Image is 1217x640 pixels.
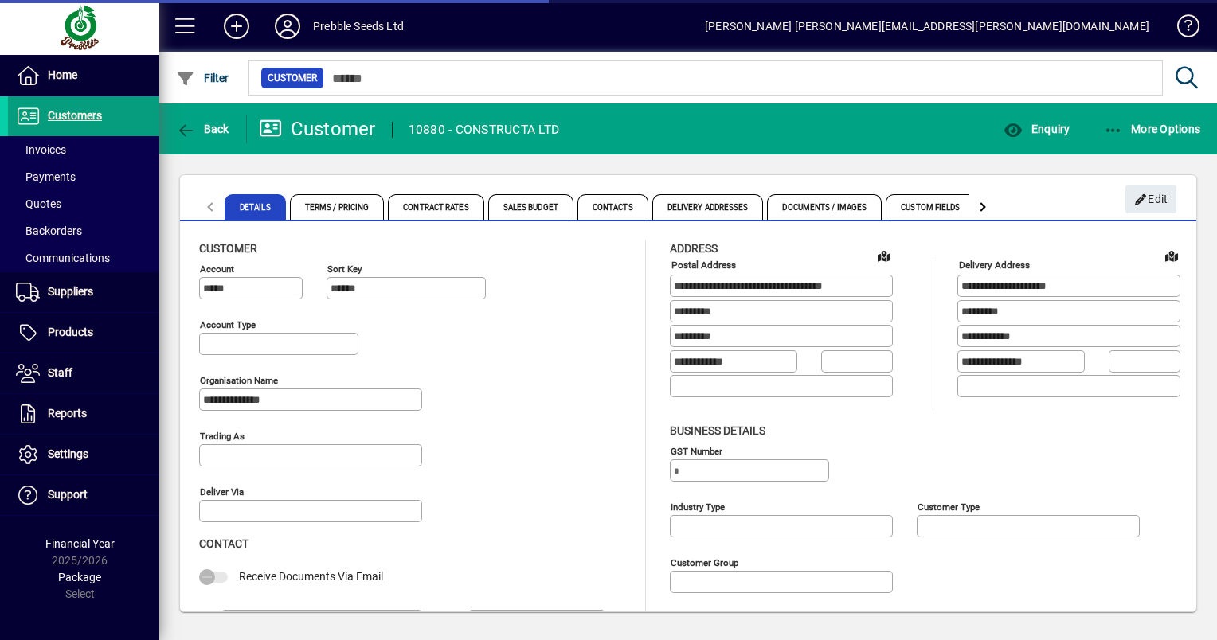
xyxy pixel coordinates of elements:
span: Support [48,488,88,501]
span: Financial Year [45,537,115,550]
span: Staff [48,366,72,379]
button: Profile [262,12,313,41]
a: Quotes [8,190,159,217]
span: Settings [48,447,88,460]
a: Payments [8,163,159,190]
a: Suppliers [8,272,159,312]
div: 10880 - CONSTRUCTA LTD [409,117,560,142]
a: Reports [8,394,159,434]
mat-label: Account Type [200,319,256,330]
span: Customer [268,70,317,86]
button: Edit [1125,185,1176,213]
app-page-header-button: Back [159,115,247,143]
button: Add [211,12,262,41]
a: Home [8,56,159,96]
span: Address [670,242,718,255]
a: Knowledge Base [1165,3,1197,55]
span: Custom Fields [886,194,975,220]
span: Filter [176,72,229,84]
span: Terms / Pricing [290,194,385,220]
button: More Options [1100,115,1205,143]
mat-label: Account [200,263,234,275]
span: Contact [199,537,248,550]
span: Invoices [16,143,66,156]
span: Contract Rates [388,194,483,220]
mat-label: Customer type [918,501,980,512]
mat-label: Sort key [327,263,362,275]
a: View on map [1159,243,1184,268]
span: Communications [16,252,110,264]
span: Details [225,194,286,220]
span: Contacts [577,194,648,220]
mat-label: Organisation name [200,375,278,386]
span: Documents / Images [767,194,882,220]
a: View on map [871,243,897,268]
a: Staff [8,353,159,393]
div: Customer [259,116,376,142]
mat-label: Deliver via [200,486,244,498]
mat-label: Industry type [671,501,725,512]
a: Support [8,475,159,515]
span: Edit [1134,186,1168,213]
span: Payments [16,170,76,183]
div: Prebble Seeds Ltd [313,14,404,39]
button: Back [172,115,233,143]
a: Settings [8,435,159,474]
span: Products [48,326,93,338]
button: Enquiry [1000,115,1074,143]
mat-label: Trading as [200,431,245,442]
span: Sales Budget [488,194,573,220]
mat-label: GST Number [671,445,722,456]
a: Invoices [8,136,159,163]
button: Filter [172,64,233,92]
span: Home [48,68,77,81]
a: Products [8,313,159,353]
a: Backorders [8,217,159,244]
span: Package [58,571,101,583]
span: Reports [48,407,87,420]
span: Business details [670,424,765,437]
span: Back [176,123,229,135]
span: Delivery Addresses [652,194,764,220]
span: Quotes [16,197,61,210]
span: Customer [199,242,257,255]
span: More Options [1104,123,1201,135]
span: Suppliers [48,285,93,298]
div: [PERSON_NAME] [PERSON_NAME][EMAIL_ADDRESS][PERSON_NAME][DOMAIN_NAME] [705,14,1149,39]
span: Enquiry [1004,123,1070,135]
a: Communications [8,244,159,271]
mat-label: Customer group [671,556,738,568]
span: Customers [48,109,102,122]
span: Receive Documents Via Email [239,570,383,583]
span: Backorders [16,224,82,237]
